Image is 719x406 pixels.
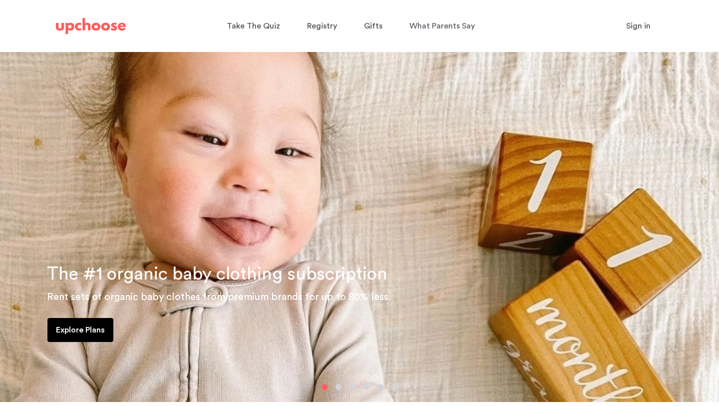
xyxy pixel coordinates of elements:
span: Registry [307,22,337,30]
span: Gifts [364,22,382,30]
span: What Parents Say [409,22,475,30]
button: Sign in [614,16,663,36]
a: Take The Quiz [227,16,283,36]
span: Take The Quiz [227,22,280,30]
a: Explore Plans [47,318,113,342]
a: UpChoose [56,16,126,36]
span: Sign in [626,22,651,30]
p: Rent sets of organic baby clothes from premium brands for up to 80% less. [47,289,707,305]
a: What Parents Say [409,16,478,36]
span: The #1 organic baby clothing subscription [47,265,387,283]
p: Explore Plans [56,324,105,336]
a: Gifts [364,16,385,36]
a: Registry [307,16,340,36]
img: UpChoose [56,18,126,34]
